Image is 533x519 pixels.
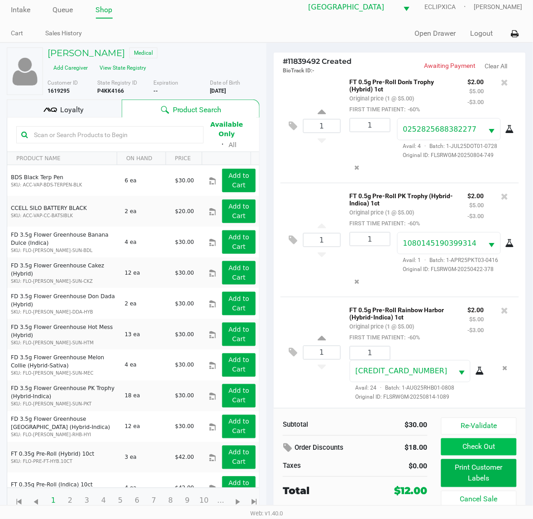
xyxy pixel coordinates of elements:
td: 4 ea [121,473,171,504]
b: P4KK4166 [97,88,124,94]
th: PRODUCT NAME [7,152,117,165]
small: FIRST TIME PATIENT: [350,106,420,113]
button: Add to Cart [222,384,256,408]
td: FD 3.5g Flower Greenhouse Melon Collie (Hybrid-Sativa) [7,350,121,381]
span: Original ID: FLSRWGM-20250804-749 [397,151,512,159]
span: Customer ID [48,80,78,86]
small: -$3.00 [468,213,484,219]
span: $30.00 [175,177,194,184]
td: FD 3.5g Flower Greenhouse Cakez (Hybrid) [7,257,121,288]
td: FD 3.5g Flower Greenhouse Don Dada (Hybrid) [7,288,121,319]
a: Sales History [46,28,82,39]
span: -60% [406,106,420,113]
span: $30.00 [175,270,194,276]
h5: [PERSON_NAME] [48,48,125,58]
app-button-loader: Add to Cart [228,480,249,496]
button: Add to Cart [222,230,256,254]
span: Go to the last page [249,497,261,508]
span: · [421,257,430,263]
span: Page 4 [95,492,112,509]
small: Original price (1 @ $5.00) [350,209,414,216]
span: Date of Birth [210,80,240,86]
b: [DATE] [210,88,226,94]
button: Select [453,361,470,382]
app-button-loader: Add to Cart [228,326,249,343]
span: Page 9 [179,492,196,509]
button: Add to Cart [222,323,256,346]
button: Open Drawer [414,28,456,39]
td: 13 ea [121,319,171,350]
td: FT 0.35g Pre-Roll (Indica) 10ct [7,473,121,504]
button: Add to Cart [222,200,256,223]
span: · [377,385,385,391]
button: Re-Validate [441,418,517,435]
span: $42.00 [175,485,194,491]
button: Remove the package from the orderLine [351,273,363,290]
button: Print Customer Labels [441,459,517,487]
div: Order Discounts [283,440,375,457]
span: Page 11 [212,492,229,509]
span: 11839492 Created [283,57,352,66]
small: -$3.00 [468,99,484,105]
p: SKU: FLO-PRE-FT-HYB.10CT [11,458,117,465]
small: Original price (1 @ $5.00) [350,323,414,330]
span: ᛫ [217,140,229,149]
span: Original ID: FLSRWGM-20250422-378 [397,265,512,273]
p: SKU: FLO-[PERSON_NAME]-RHB-HYI [11,432,117,438]
p: FT 0.5g Pre-Roll PK Trophy (Hybrid-Indica) 1ct [350,190,454,207]
div: $0.00 [362,461,428,472]
small: $5.00 [470,202,484,209]
span: Web: v1.40.0 [250,510,283,517]
app-button-loader: Add to Cart [228,203,249,219]
button: Remove the package from the orderLine [499,360,511,377]
td: 6 ea [121,165,171,196]
span: $30.00 [175,331,194,338]
span: Page 5 [112,492,129,509]
span: $30.00 [175,424,194,430]
span: Original ID: FLSRWGM-20250814-1089 [350,393,484,401]
a: Intake [11,4,30,16]
span: $30.00 [175,300,194,307]
small: FIRST TIME PATIENT: [350,220,420,227]
div: Taxes [283,461,348,471]
button: Add to Cart [222,415,256,438]
app-button-loader: Add to Cart [228,264,249,281]
td: 3 ea [121,442,171,473]
small: $5.00 [470,88,484,95]
span: 0252825688382277 [403,125,477,133]
div: Total [283,484,370,499]
span: · [421,143,430,149]
app-button-loader: Add to Cart [228,418,249,435]
app-button-loader: Add to Cart [228,172,249,189]
span: $30.00 [175,362,194,368]
p: SKU: FLO-[PERSON_NAME]-DDA-HYB [11,309,117,315]
small: FIRST TIME PATIENT: [350,334,420,341]
td: 18 ea [121,381,171,411]
span: Go to the last page [246,492,263,509]
span: Page 6 [128,492,146,509]
span: BioTrack ID: [283,67,312,74]
span: Loyalty [60,105,84,115]
span: Page 1 [45,492,62,509]
td: FT 0.35g Pre-Roll (Hybrid) 10ct [7,442,121,473]
app-button-loader: Add to Cart [228,295,249,312]
small: $5.00 [470,316,484,323]
span: Page 3 [78,492,95,509]
span: [CREDIT_CARD_NUMBER] [356,367,447,376]
span: Avail: 4 Batch: 1-JUL25DOT01-0728 [397,143,498,149]
div: $18.00 [388,440,428,456]
span: Avail: 24 Batch: 1-AUG25RHB01-0808 [350,385,455,391]
button: Add to Cart [222,446,256,469]
button: Add to Cart [222,261,256,285]
div: Subtotal [283,420,348,430]
a: Queue [53,4,73,16]
td: 4 ea [121,227,171,257]
p: $2.00 [468,76,484,86]
p: SKU: ACC-VAP-CC-BATSIBLK [11,212,117,219]
button: Cancel Sale [441,491,517,508]
span: ECLIPXICA [424,2,474,12]
span: $42.00 [175,454,194,461]
span: Go to the next page [233,497,244,508]
span: Go to the next page [229,492,247,509]
a: Cart [11,28,23,39]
